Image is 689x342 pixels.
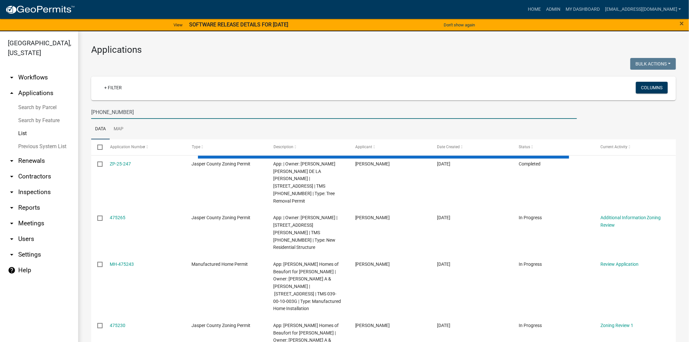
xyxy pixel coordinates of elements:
[192,215,251,220] span: Jasper County Zoning Permit
[91,139,104,155] datatable-header-cell: Select
[185,139,267,155] datatable-header-cell: Type
[192,262,248,267] span: Manufactured Home Permit
[355,215,390,220] span: Gerardo De La Fuente
[91,106,577,119] input: Search for applications
[355,161,390,166] span: maria mendoza
[600,262,639,267] a: Review Application
[355,145,372,149] span: Applicant
[192,323,251,328] span: Jasper County Zoning Permit
[437,323,450,328] span: 09/08/2025
[189,21,288,28] strong: SOFTWARE RELEASE DETAILS FOR [DATE]
[513,139,594,155] datatable-header-cell: Status
[437,145,460,149] span: Date Created
[274,215,338,250] span: App: | Owner: Gerardo De La Fuente | 165 Betterson Rd | TMS 023-00-02-063 | Type: New Residential...
[563,3,602,16] a: My Dashboard
[519,161,541,166] span: Completed
[431,139,513,155] datatable-header-cell: Date Created
[543,3,563,16] a: Admin
[349,139,431,155] datatable-header-cell: Applicant
[441,20,478,30] button: Don't show again
[110,145,146,149] span: Application Number
[600,145,627,149] span: Current Activity
[274,161,336,204] span: App: | Owner: MENDOZA GARCIA MARIA DE LA LUZ | 4270 OKATIE HWY S | TMS 039-00-10-053 | Type: Tree...
[8,204,16,212] i: arrow_drop_down
[600,215,661,228] a: Additional Information Zoning Review
[104,139,185,155] datatable-header-cell: Application Number
[8,74,16,81] i: arrow_drop_down
[171,20,185,30] a: View
[519,262,542,267] span: In Progress
[274,262,341,311] span: App: Clayton Homes of Beaufort for Cynthia Walker | Owner: BROWNLEE RICHARD A & LINDA | 5432 OKAT...
[594,139,676,155] datatable-header-cell: Current Activity
[99,82,127,93] a: + Filter
[680,20,684,27] button: Close
[355,323,390,328] span: Chelsea Aschbrenner
[636,82,668,93] button: Columns
[8,173,16,180] i: arrow_drop_down
[110,323,126,328] a: 475230
[525,3,543,16] a: Home
[274,145,293,149] span: Description
[110,215,126,220] a: 475265
[8,89,16,97] i: arrow_drop_up
[192,145,200,149] span: Type
[602,3,684,16] a: [EMAIL_ADDRESS][DOMAIN_NAME]
[600,323,633,328] a: Zoning Review 1
[192,161,251,166] span: Jasper County Zoning Permit
[437,215,450,220] span: 09/08/2025
[8,251,16,259] i: arrow_drop_down
[519,145,530,149] span: Status
[8,220,16,227] i: arrow_drop_down
[91,44,676,55] h3: Applications
[8,188,16,196] i: arrow_drop_down
[110,262,134,267] a: MH-475243
[110,119,127,140] a: Map
[91,119,110,140] a: Data
[110,161,131,166] a: ZP-25-247
[8,235,16,243] i: arrow_drop_down
[519,215,542,220] span: In Progress
[519,323,542,328] span: In Progress
[437,262,450,267] span: 09/08/2025
[355,262,390,267] span: Chelsea Aschbrenner
[267,139,349,155] datatable-header-cell: Description
[8,266,16,274] i: help
[680,19,684,28] span: ×
[8,157,16,165] i: arrow_drop_down
[630,58,676,70] button: Bulk Actions
[437,161,450,166] span: 09/08/2025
